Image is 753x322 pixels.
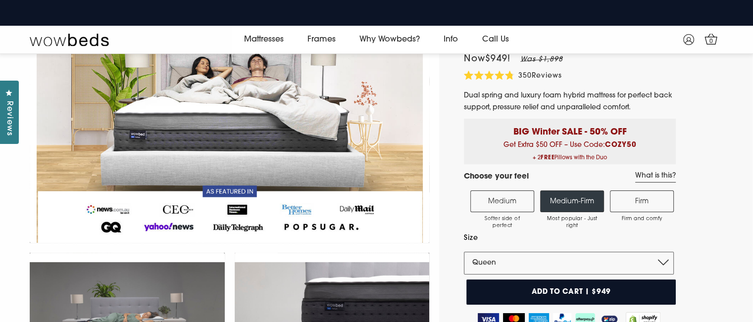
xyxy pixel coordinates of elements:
[464,232,674,244] label: Size
[610,190,674,212] label: Firm
[471,141,668,164] span: Get Extra $50 OFF – Use Code:
[532,72,562,80] span: Reviews
[432,26,470,53] a: Info
[605,141,637,149] b: COZY50
[466,279,676,305] button: Add to cart | $949
[703,30,720,47] a: 0
[296,26,348,53] a: Frames
[470,190,534,212] label: Medium
[541,155,554,161] b: FREE
[464,92,672,111] span: Dual spring and luxury foam hybrid mattress for perfect back support, pressure relief and unparal...
[706,37,716,46] span: 0
[520,56,563,63] em: Was $1,898
[635,172,676,183] a: What is this?
[2,101,15,136] span: Reviews
[348,26,432,53] a: Why Wowbeds?
[471,152,668,164] span: + 2 Pillows with the Duo
[470,26,520,53] a: Call Us
[471,119,668,139] p: BIG Winter SALE - 50% OFF
[615,216,668,223] span: Firm and comfy
[464,71,562,82] div: 350Reviews
[540,190,604,212] label: Medium-Firm
[232,26,296,53] a: Mattresses
[546,216,599,230] span: Most popular - Just right
[518,72,532,80] span: 350
[464,55,510,64] span: Now $949 !
[464,172,529,183] h4: Choose your feel
[476,216,529,230] span: Softer side of perfect
[30,33,109,46] img: Wow Beds Logo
